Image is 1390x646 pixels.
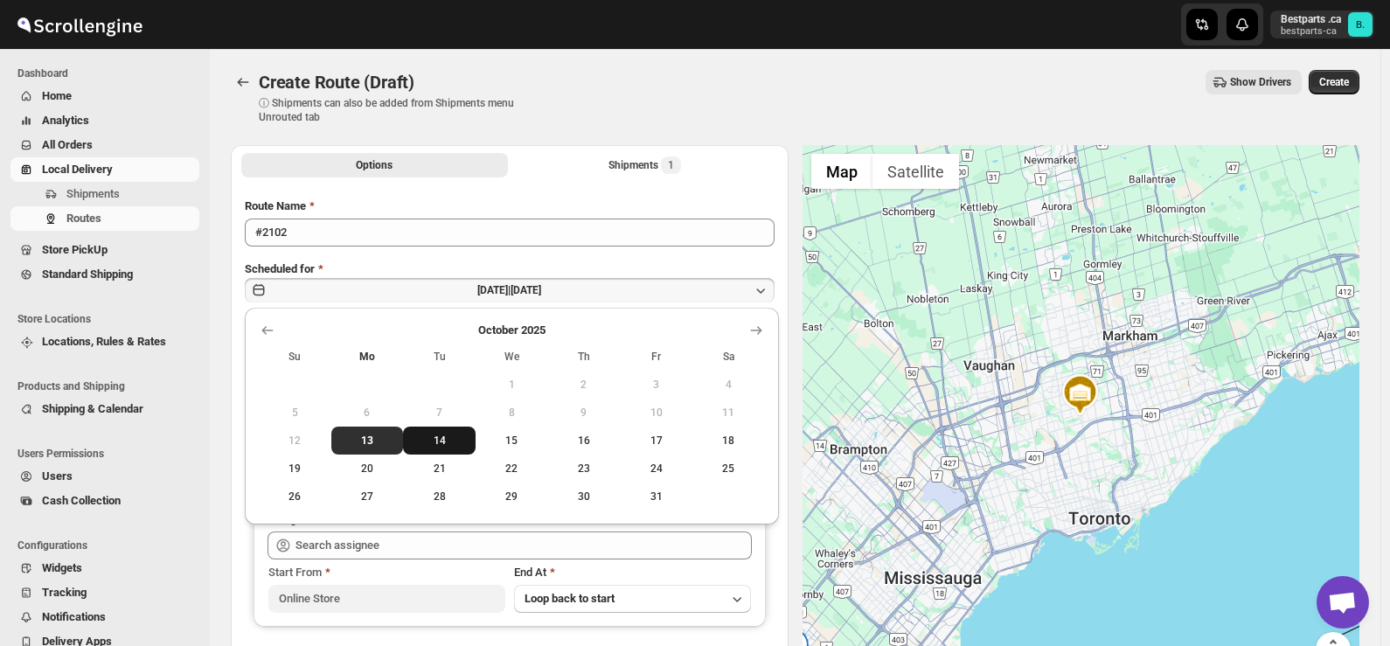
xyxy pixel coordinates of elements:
button: Monday October 6 2025 [331,399,404,427]
button: Friday October 10 2025 [620,399,692,427]
span: 5 [266,406,324,420]
span: 28 [410,490,469,504]
button: Selected Shipments [511,153,778,177]
span: Scheduled for [245,262,315,275]
button: Friday October 17 2025 [620,427,692,455]
span: 10 [627,406,685,420]
th: Wednesday [476,343,548,371]
span: 25 [699,462,758,476]
span: 30 [555,490,614,504]
button: Friday October 3 2025 [620,371,692,399]
span: Tracking [42,586,87,599]
th: Friday [620,343,692,371]
button: Sunday October 12 2025 [259,427,331,455]
span: Users Permissions [17,447,201,461]
button: Sunday October 26 2025 [259,483,331,511]
span: Notifications [42,610,106,623]
button: Home [10,84,199,108]
button: Users [10,464,199,489]
span: 8 [483,406,541,420]
button: Thursday October 2 2025 [548,371,621,399]
span: Options [356,158,393,172]
button: Sunday October 5 2025 [259,399,331,427]
button: [DATE]|[DATE] [245,278,775,302]
span: Route Name [245,199,306,212]
button: Show street map [811,154,872,189]
span: 27 [338,490,397,504]
span: Locations, Rules & Rates [42,335,166,348]
button: Wednesday October 1 2025 [476,371,548,399]
span: 12 [266,434,324,448]
span: Bestparts .ca [1348,12,1373,37]
button: Wednesday October 15 2025 [476,427,548,455]
span: 4 [699,378,758,392]
span: 3 [627,378,685,392]
span: Standard Shipping [42,267,133,281]
button: Saturday October 4 2025 [692,371,765,399]
div: Open chat [1317,576,1369,629]
div: Shipments [608,156,681,174]
span: 22 [483,462,541,476]
button: Wednesday October 22 2025 [476,455,548,483]
span: Products and Shipping [17,379,201,393]
button: Create [1309,70,1359,94]
span: [DATE] | [477,284,511,296]
button: Routes [231,70,255,94]
span: Create [1319,75,1349,89]
th: Thursday [548,343,621,371]
span: Shipments [66,187,120,200]
th: Tuesday [403,343,476,371]
button: Tuesday October 21 2025 [403,455,476,483]
span: 24 [627,462,685,476]
span: 23 [555,462,614,476]
span: 14 [410,434,469,448]
span: 16 [555,434,614,448]
p: bestparts-ca [1281,26,1341,37]
span: 20 [338,462,397,476]
button: Saturday October 18 2025 [692,427,765,455]
th: Sunday [259,343,331,371]
span: 11 [699,406,758,420]
button: Tuesday October 28 2025 [403,483,476,511]
button: Show previous month, September 2025 [255,318,280,343]
span: Widgets [42,561,82,574]
th: Monday [331,343,404,371]
span: 17 [627,434,685,448]
span: 15 [483,434,541,448]
button: Notifications [10,605,199,629]
input: Eg: Bengaluru Route [245,219,775,247]
button: Saturday October 25 2025 [692,455,765,483]
span: 31 [627,490,685,504]
button: Thursday October 23 2025 [548,455,621,483]
button: Tuesday October 7 2025 [403,399,476,427]
span: We [483,350,541,364]
span: 18 [699,434,758,448]
img: ScrollEngine [14,3,145,46]
span: Tu [410,350,469,364]
button: Routes [10,206,199,231]
button: Show Drivers [1206,70,1302,94]
span: Mo [338,350,397,364]
span: Cash Collection [42,494,121,507]
button: Cash Collection [10,489,199,513]
button: Friday October 31 2025 [620,483,692,511]
span: 13 [338,434,397,448]
span: All Orders [42,138,93,151]
span: 2 [555,378,614,392]
button: Sunday October 19 2025 [259,455,331,483]
button: Saturday October 11 2025 [692,399,765,427]
span: 1 [483,378,541,392]
span: Home [42,89,72,102]
text: B. [1356,19,1365,31]
span: 19 [266,462,324,476]
span: Routes [66,212,101,225]
span: 26 [266,490,324,504]
button: Analytics [10,108,199,133]
button: Shipments [10,182,199,206]
span: Sa [699,350,758,364]
span: Analytics [42,114,89,127]
span: Store Locations [17,312,201,326]
button: Tracking [10,580,199,605]
button: Shipping & Calendar [10,397,199,421]
button: Monday October 20 2025 [331,455,404,483]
